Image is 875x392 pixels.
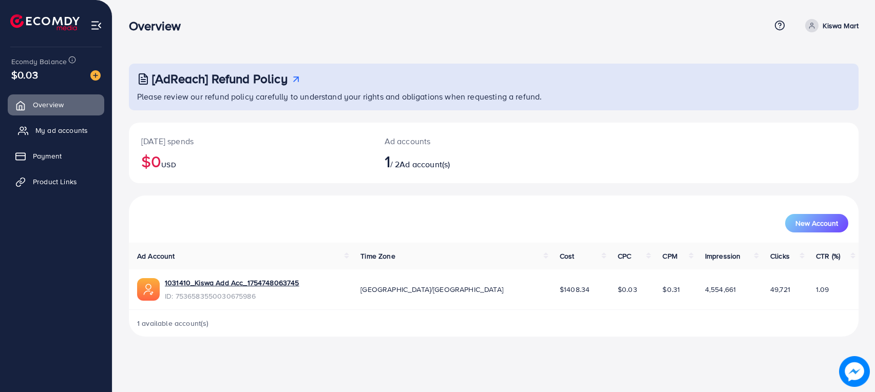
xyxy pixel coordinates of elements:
h3: Overview [129,18,189,33]
img: image [90,70,101,81]
span: My ad accounts [35,125,88,135]
span: Time Zone [360,251,395,261]
img: menu [90,19,102,31]
p: Ad accounts [385,135,542,147]
span: CPM [662,251,677,261]
span: Impression [705,251,741,261]
span: Payment [33,151,62,161]
h3: [AdReach] Refund Policy [152,71,288,86]
span: $0.03 [11,67,38,82]
a: My ad accounts [8,120,104,141]
span: Clicks [770,251,790,261]
img: logo [10,14,80,30]
span: $0.03 [618,284,637,295]
img: ic-ads-acc.e4c84228.svg [137,278,160,301]
p: Kiswa Mart [823,19,859,32]
button: New Account [785,214,848,232]
span: CPC [618,251,631,261]
p: Please review our refund policy carefully to understand your rights and obligations when requesti... [137,90,852,103]
span: New Account [795,220,838,227]
span: 1 [385,149,390,173]
p: [DATE] spends [141,135,360,147]
span: Ecomdy Balance [11,56,67,67]
h2: $0 [141,151,360,171]
span: 1.09 [816,284,829,295]
span: [GEOGRAPHIC_DATA]/[GEOGRAPHIC_DATA] [360,284,503,295]
span: Product Links [33,177,77,187]
h2: / 2 [385,151,542,171]
a: Overview [8,94,104,115]
span: 1 available account(s) [137,318,209,328]
span: USD [161,160,176,170]
a: Product Links [8,171,104,192]
span: Cost [560,251,575,261]
span: $0.31 [662,284,680,295]
span: 49,721 [770,284,790,295]
span: Ad account(s) [400,159,450,170]
span: Overview [33,100,64,110]
span: ID: 7536583550030675986 [165,291,299,301]
img: image [839,356,870,387]
a: 1031410_Kiswa Add Acc_1754748063745 [165,278,299,288]
span: CTR (%) [816,251,840,261]
a: Payment [8,146,104,166]
a: Kiswa Mart [801,19,859,32]
span: Ad Account [137,251,175,261]
span: $1408.34 [560,284,589,295]
span: 4,554,661 [705,284,736,295]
